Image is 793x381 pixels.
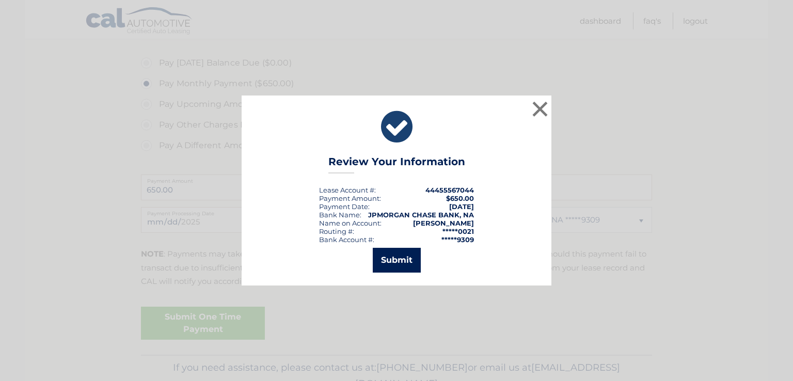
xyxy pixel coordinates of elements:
[373,248,421,273] button: Submit
[319,202,370,211] div: :
[449,202,474,211] span: [DATE]
[425,186,474,194] strong: 44455567044
[319,211,361,219] div: Bank Name:
[319,235,374,244] div: Bank Account #:
[319,219,382,227] div: Name on Account:
[319,227,354,235] div: Routing #:
[328,155,465,173] h3: Review Your Information
[319,194,381,202] div: Payment Amount:
[446,194,474,202] span: $650.00
[319,186,376,194] div: Lease Account #:
[368,211,474,219] strong: JPMORGAN CHASE BANK, NA
[319,202,368,211] span: Payment Date
[413,219,474,227] strong: [PERSON_NAME]
[530,99,550,119] button: ×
